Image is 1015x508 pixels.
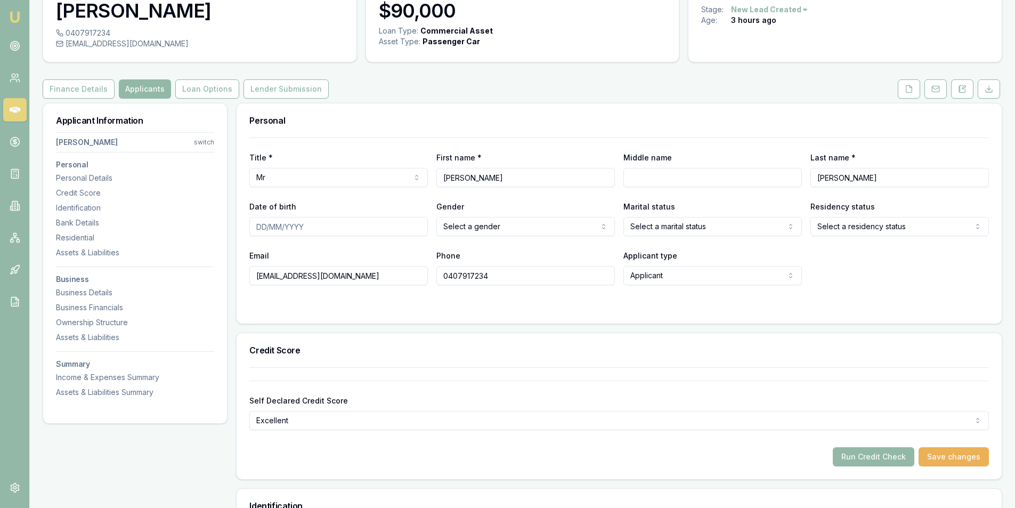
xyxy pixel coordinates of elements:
label: Applicant type [623,251,677,260]
label: Email [249,251,269,260]
div: Assets & Liabilities [56,247,214,258]
div: Assets & Liabilities [56,332,214,343]
label: Title * [249,153,273,162]
button: Applicants [119,79,171,99]
h3: Summary [56,360,214,368]
h3: Personal [249,116,989,125]
label: Marital status [623,202,675,211]
div: switch [194,138,214,147]
div: Commercial Asset [420,26,493,36]
a: Lender Submission [241,79,331,99]
div: Asset Type : [379,36,420,47]
img: emu-icon-u.png [9,11,21,23]
div: Stage: [701,4,731,15]
input: DD/MM/YYYY [249,217,428,236]
div: Age: [701,15,731,26]
div: Business Details [56,287,214,298]
div: Passenger Car [423,36,480,47]
h3: Applicant Information [56,116,214,125]
button: Lender Submission [243,79,329,99]
label: Gender [436,202,464,211]
label: Self Declared Credit Score [249,396,348,405]
div: [PERSON_NAME] [56,137,118,148]
label: Last name * [810,153,856,162]
div: Credit Score [56,188,214,198]
div: Income & Expenses Summary [56,372,214,383]
div: Assets & Liabilities Summary [56,387,214,398]
a: Loan Options [173,79,241,99]
h3: Business [56,276,214,283]
div: Identification [56,203,214,213]
div: 3 hours ago [731,15,776,26]
div: Personal Details [56,173,214,183]
h3: Personal [56,161,214,168]
input: 0431 234 567 [436,266,615,285]
button: Run Credit Check [833,447,914,466]
div: Ownership Structure [56,317,214,328]
a: Finance Details [43,79,117,99]
div: 0407917234 [56,28,344,38]
div: [EMAIL_ADDRESS][DOMAIN_NAME] [56,38,344,49]
button: Loan Options [175,79,239,99]
label: First name * [436,153,482,162]
a: Applicants [117,79,173,99]
div: Loan Type: [379,26,418,36]
button: Finance Details [43,79,115,99]
label: Residency status [810,202,875,211]
label: Phone [436,251,460,260]
button: Save changes [919,447,989,466]
h3: Credit Score [249,346,989,354]
div: Residential [56,232,214,243]
div: Bank Details [56,217,214,228]
div: Business Financials [56,302,214,313]
label: Date of birth [249,202,296,211]
label: Middle name [623,153,672,162]
button: New Lead Created [731,4,809,15]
